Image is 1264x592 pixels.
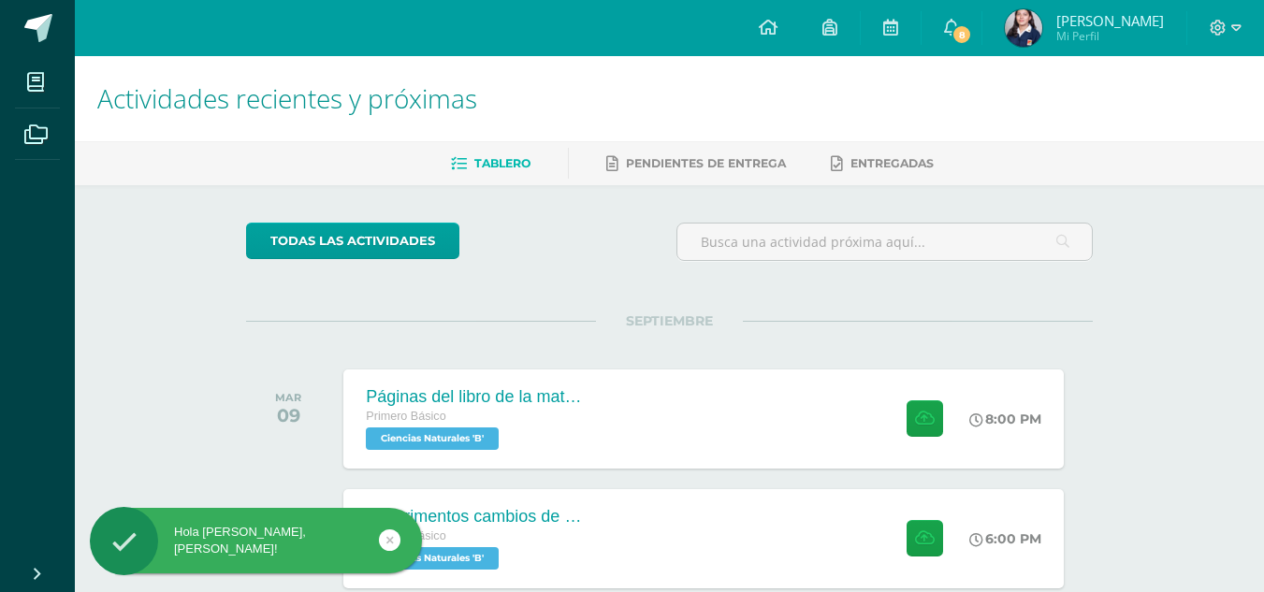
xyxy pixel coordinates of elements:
span: Primero Básico [366,410,445,423]
span: 8 [952,24,972,45]
img: b1a7e32bb30b793abf557ab1ddfb2bc1.png [1005,9,1042,47]
div: 8:00 PM [969,411,1041,427]
input: Busca una actividad próxima aquí... [677,224,1092,260]
span: Pendientes de entrega [626,156,786,170]
a: Pendientes de entrega [606,149,786,179]
div: Experimentos cambios de estado [366,507,590,527]
div: Páginas del libro de la materia [366,387,590,407]
span: Tablero [474,156,530,170]
span: [PERSON_NAME] [1056,11,1164,30]
div: Hola [PERSON_NAME], [PERSON_NAME]! [90,524,422,557]
span: Ciencias Naturales 'B' [366,427,499,450]
div: 6:00 PM [969,530,1041,547]
span: SEPTIEMBRE [596,312,743,329]
span: Entregadas [850,156,934,170]
div: MAR [275,391,301,404]
a: Tablero [451,149,530,179]
a: todas las Actividades [246,223,459,259]
div: 09 [275,404,301,426]
span: Mi Perfil [1056,28,1164,44]
span: Actividades recientes y próximas [97,80,477,116]
a: Entregadas [831,149,934,179]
